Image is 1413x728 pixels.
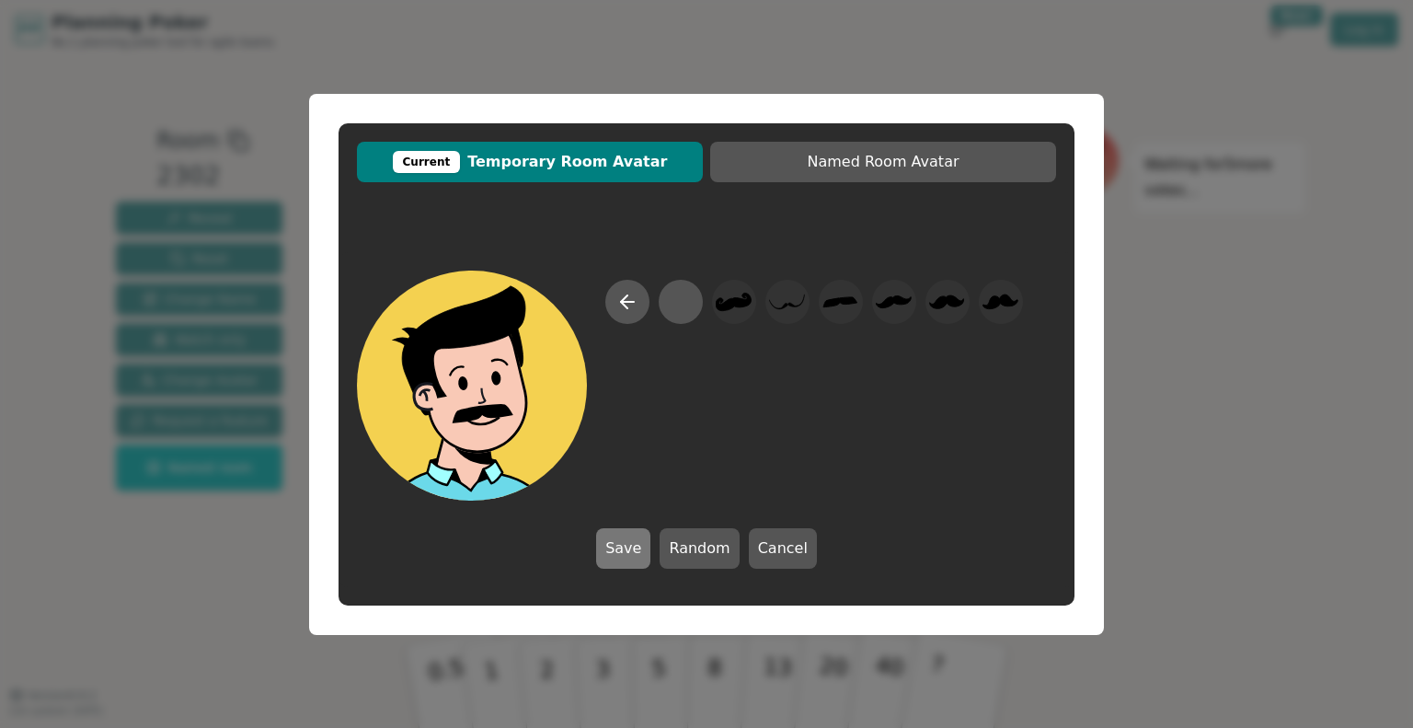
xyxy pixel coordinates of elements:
button: CurrentTemporary Room Avatar [357,142,703,182]
span: Temporary Room Avatar [366,151,694,173]
span: Named Room Avatar [719,151,1047,173]
div: Current [393,151,461,173]
button: Random [660,528,739,569]
button: Save [596,528,650,569]
button: Cancel [749,528,817,569]
button: Named Room Avatar [710,142,1056,182]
